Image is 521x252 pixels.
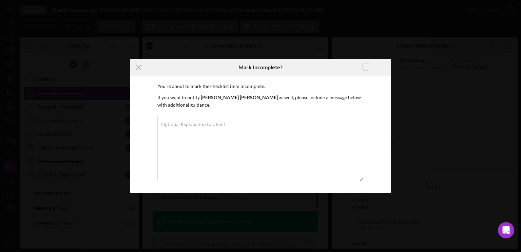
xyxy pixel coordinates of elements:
p: If you want to notify as well, please include a message below with additional guidance. [157,94,364,109]
h6: Mark Incomplete? [238,64,283,70]
label: Optional Explanation to Client [161,122,225,127]
b: [PERSON_NAME] [PERSON_NAME] [201,94,278,100]
p: You're about to mark the checklist item incomplete. [157,83,364,90]
div: Open Intercom Messenger [498,222,514,238]
button: Marking Incomplete [341,60,391,74]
